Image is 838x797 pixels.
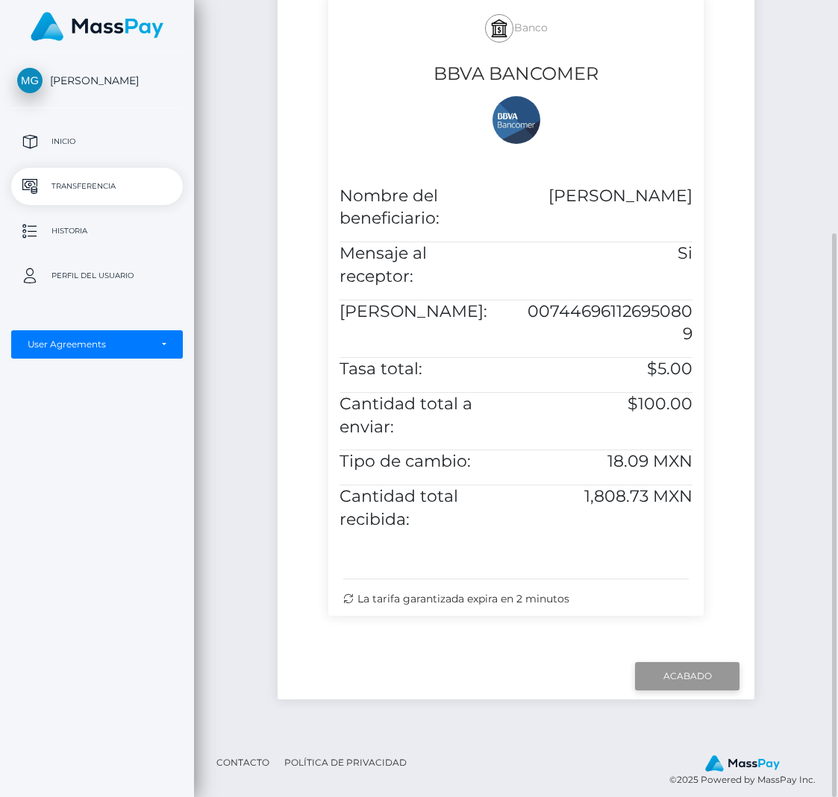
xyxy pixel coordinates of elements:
a: Contacto [210,751,275,774]
div: La tarifa garantizada expira en 2 minutos [343,591,689,607]
button: User Agreements [11,330,183,359]
h5: Nombre del beneficiario: [340,185,504,231]
p: Transferencia [17,175,177,198]
p: Inicio [17,130,177,153]
h5: $100.00 [528,393,692,416]
h5: Mensaje al receptor: [340,242,504,289]
h4: BBVA BANCOMER [340,61,692,87]
h5: Cantidad total a enviar: [340,393,504,439]
a: Historia [11,212,183,250]
div: © 2025 Powered by MassPay Inc. [669,755,827,787]
a: Política de privacidad [278,751,413,774]
a: Perfil del usuario [11,257,183,294]
img: bank.svg [490,19,508,37]
a: Transferencia [11,168,183,205]
span: [PERSON_NAME] [11,74,183,87]
h5: Tipo de cambio: [340,450,504,473]
p: Perfil del usuario [17,265,177,287]
h5: [PERSON_NAME]: [340,300,504,324]
input: Acabado [635,662,739,690]
h5: Cantidad total recibida: [340,485,504,532]
h5: Banco [340,7,692,50]
h5: [PERSON_NAME] [528,185,692,208]
p: Historia [17,220,177,242]
img: MassPay [705,755,780,772]
h5: Si [528,242,692,265]
div: User Agreements [28,338,150,350]
h5: Tasa total: [340,358,504,381]
h5: 18.09 MXN [528,450,692,473]
a: Inicio [11,123,183,160]
h5: $5.00 [528,358,692,381]
h5: 007446961126950809 [528,300,692,347]
img: Z [493,96,540,144]
h5: 1,808.73 MXN [528,485,692,508]
img: MassPay [31,12,163,41]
